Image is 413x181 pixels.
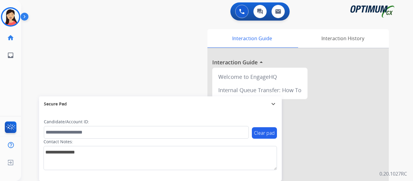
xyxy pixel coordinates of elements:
label: Candidate/Account ID: [44,119,89,125]
mat-icon: inbox [7,52,14,59]
label: Contact Notes: [44,139,73,145]
mat-icon: expand_more [270,100,277,108]
p: 0.20.1027RC [379,170,407,177]
div: Welcome to EngageHQ [215,70,305,83]
button: Clear pad [252,127,277,139]
div: Interaction Guide [207,29,297,48]
img: avatar [2,8,19,25]
div: Internal Queue Transfer: How To [215,83,305,97]
span: Secure Pad [44,101,67,107]
mat-icon: home [7,34,14,41]
div: Interaction History [297,29,389,48]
